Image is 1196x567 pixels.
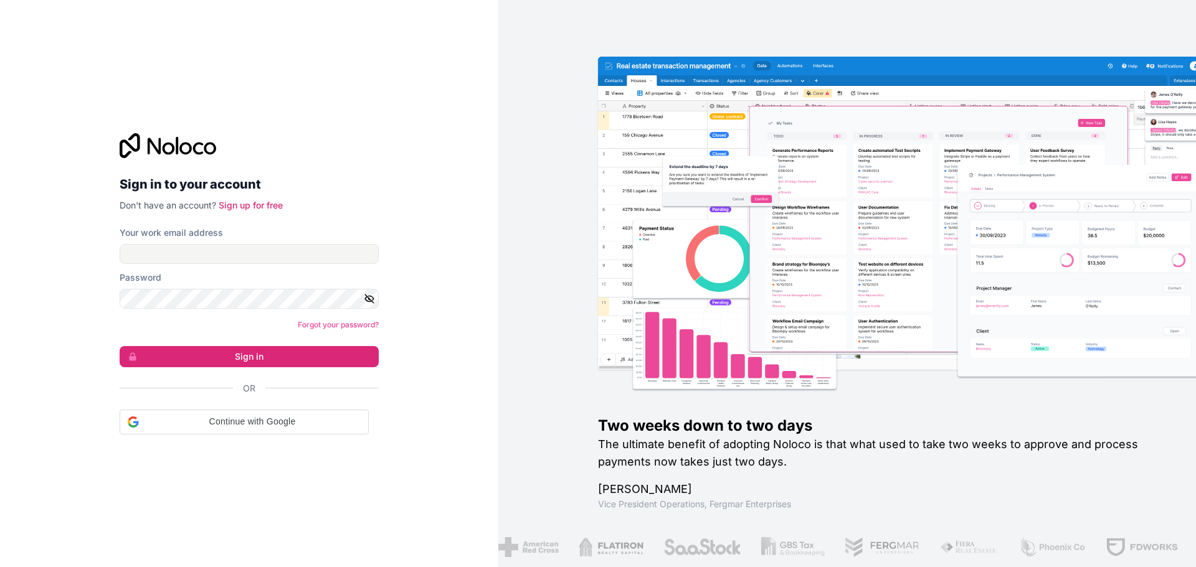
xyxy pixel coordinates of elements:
label: Password [120,271,161,284]
h1: Vice President Operations , Fergmar Enterprises [598,498,1156,510]
input: Email address [120,244,379,264]
h1: [PERSON_NAME] [598,480,1156,498]
img: /assets/gbstax-C-GtDUiK.png [761,537,825,557]
a: Forgot your password? [298,320,379,329]
button: Sign in [120,346,379,367]
img: /assets/fdworks-Bi04fVtw.png [1106,537,1179,557]
img: /assets/american-red-cross-BAupjrZR.png [498,537,559,557]
img: /assets/phoenix-BREaitsQ.png [1018,537,1086,557]
img: /assets/fiera-fwj2N5v4.png [940,537,999,557]
h1: Two weeks down to two days [598,416,1156,436]
img: /assets/flatiron-C8eUkumj.png [579,537,643,557]
span: Or [243,382,255,395]
img: /assets/saastock-C6Zbiodz.png [663,537,742,557]
img: /assets/fergmar-CudnrXN5.png [845,537,921,557]
a: Sign up for free [219,200,283,210]
label: Your work email address [120,227,223,239]
h2: Sign in to your account [120,173,379,195]
div: Continue with Google [120,410,369,434]
span: Don't have an account? [120,200,216,210]
input: Password [120,289,379,309]
h2: The ultimate benefit of adopting Noloco is that what used to take two weeks to approve and proces... [598,436,1156,471]
span: Continue with Google [144,415,361,428]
